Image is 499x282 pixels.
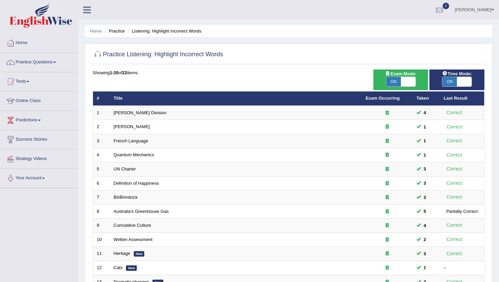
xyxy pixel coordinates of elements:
[93,92,110,106] th: #
[366,194,409,201] div: Exam occurring question
[373,69,428,90] div: Show exams occurring in exams
[134,251,145,257] em: New
[366,124,409,130] div: Exam occurring question
[0,72,78,89] a: Tests
[114,265,123,270] a: Cats
[0,130,78,147] a: Success Stories
[366,222,409,229] div: Exam occurring question
[442,77,457,86] span: ON
[444,265,480,271] div: –
[126,265,137,271] em: New
[444,179,465,187] div: Correct
[93,190,110,205] td: 7
[110,92,362,106] th: Title
[93,120,110,134] td: 2
[114,124,150,129] a: [PERSON_NAME]
[444,109,465,117] div: Correct
[93,233,110,247] td: 10
[366,208,409,215] div: Exam occurring question
[421,264,429,271] span: You can still take this question
[114,138,148,143] a: French Language
[366,110,409,116] div: Exam occurring question
[366,265,409,271] div: Exam occurring question
[366,152,409,158] div: Exam occurring question
[421,109,429,116] span: You can still take this question
[421,152,429,159] span: You can still take this question
[0,111,78,128] a: Predictions
[421,194,429,201] span: You can still take this question
[366,250,409,257] div: Exam occurring question
[444,250,465,258] div: Correct
[421,180,429,187] span: You can still take this question
[93,204,110,219] td: 8
[93,261,110,275] td: 12
[366,237,409,243] div: Exam occurring question
[0,149,78,166] a: Strategy Videos
[421,250,429,257] span: You can still take this question
[93,49,223,60] h2: Practice Listening: Highlight Incorrect Words
[114,251,130,256] a: Heritage
[93,247,110,261] td: 11
[444,151,465,159] div: Correct
[440,92,484,106] th: Last Result
[382,70,419,77] span: Exam Mode:
[0,92,78,108] a: Online Class
[443,3,449,9] span: 0
[386,77,401,86] span: ON
[114,166,136,172] a: UN Charter
[421,222,429,229] span: You can still take this question
[93,148,110,162] td: 4
[114,110,167,115] a: [PERSON_NAME] Division
[444,221,465,229] div: Correct
[444,193,465,201] div: Correct
[93,162,110,177] td: 5
[114,223,151,228] a: Cumulative Culture
[114,237,153,242] a: Written Assessment
[444,137,465,145] div: Correct
[444,208,480,215] div: Partially Correct
[421,137,429,144] span: You can still take this question
[366,180,409,187] div: Exam occurring question
[444,236,465,243] div: Correct
[110,70,118,75] b: 1-20
[366,138,409,144] div: Exam occurring question
[421,236,429,243] span: You can still take this question
[0,53,78,70] a: Practice Questions
[439,70,475,77] span: Time Mode:
[366,166,409,173] div: Exam occurring question
[93,134,110,148] td: 3
[93,219,110,233] td: 9
[122,70,127,75] b: 22
[444,123,465,131] div: Correct
[421,123,429,130] span: You can still take this question
[114,195,137,200] a: BioBonanza
[114,181,159,186] a: Definition of Happiness
[444,165,465,173] div: Correct
[114,152,154,157] a: Quantum Mechanics
[0,169,78,186] a: Your Account
[421,208,429,215] span: You can still take this question
[93,69,484,76] div: Showing of items.
[126,28,201,34] li: Listening: Highlight Incorrect Words
[114,209,169,214] a: Australia's Greenhouse Gas
[93,176,110,190] td: 6
[103,28,125,34] li: Practice
[366,96,400,101] a: Exam Occurring
[90,28,102,34] a: Home
[93,106,110,120] td: 1
[0,34,78,51] a: Home
[413,92,440,106] th: Taken
[421,165,429,173] span: You can still take this question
